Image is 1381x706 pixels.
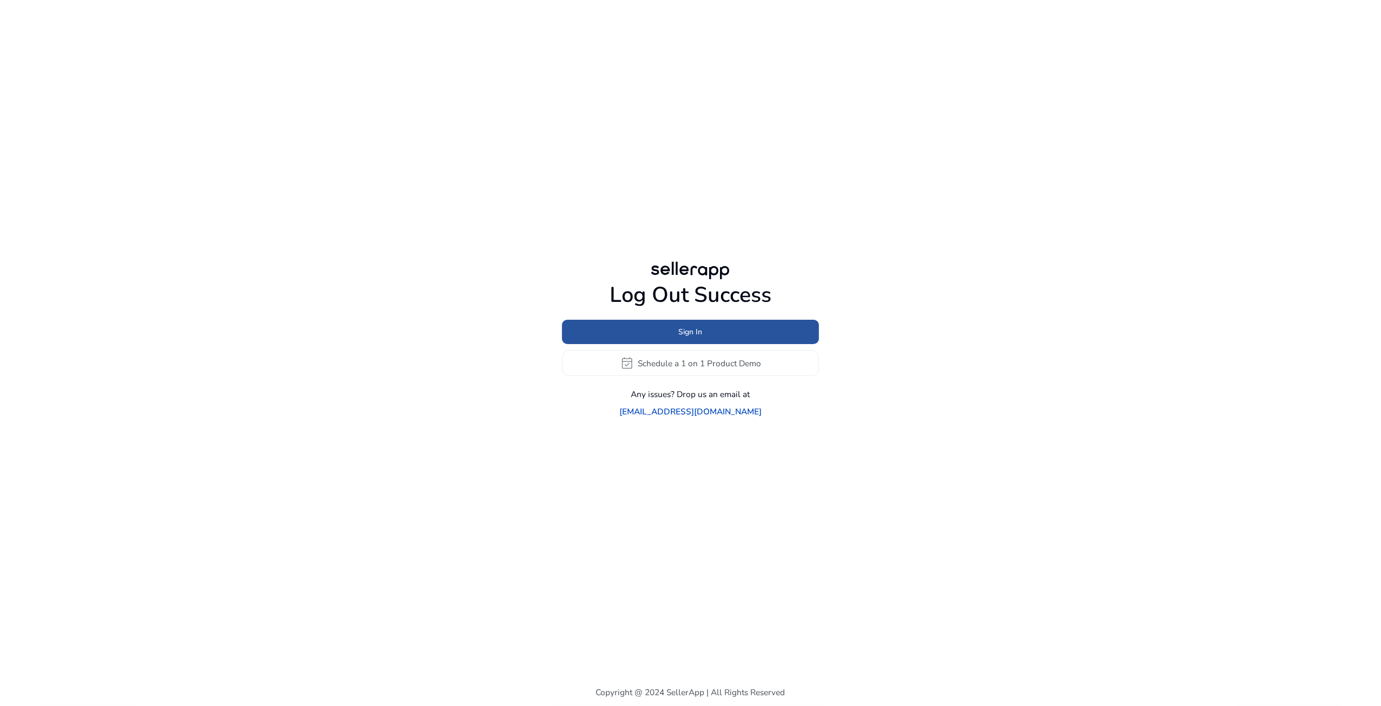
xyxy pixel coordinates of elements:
span: event_available [620,356,634,370]
span: Sign In [679,326,703,338]
h1: Log Out Success [562,282,819,308]
button: event_availableSchedule a 1 on 1 Product Demo [562,350,819,376]
a: [EMAIL_ADDRESS][DOMAIN_NAME] [619,405,762,418]
button: Sign In [562,320,819,344]
p: Any issues? Drop us an email at [631,388,750,400]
